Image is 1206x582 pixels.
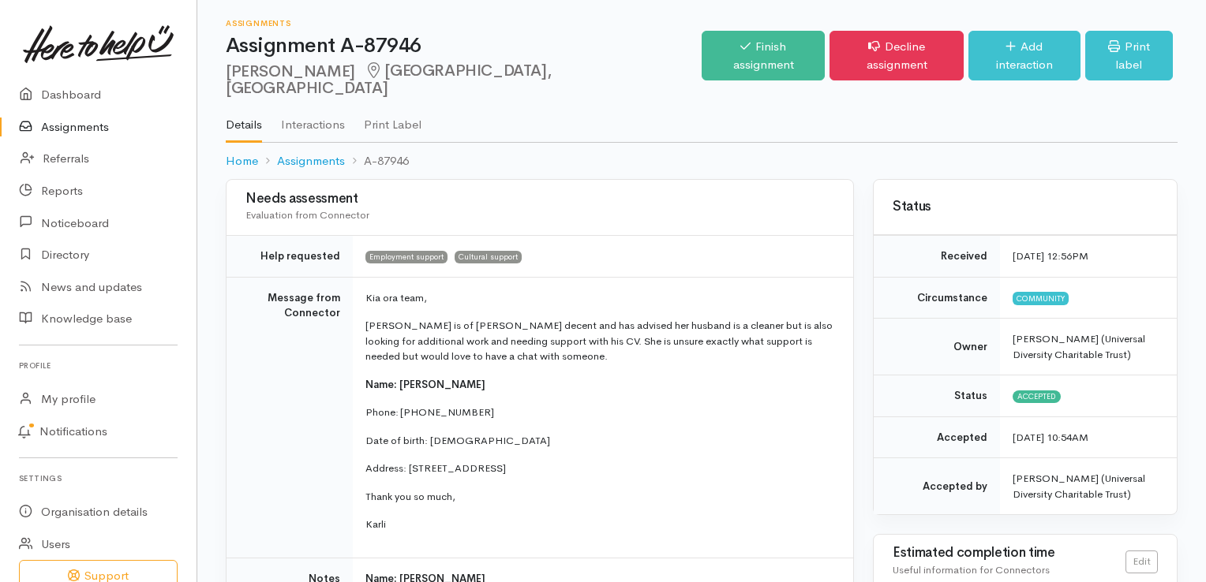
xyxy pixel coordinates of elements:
[702,31,826,80] a: Finish assignment
[365,433,834,449] p: Date of birth: [DEMOGRAPHIC_DATA]
[893,563,1050,576] span: Useful information for Connectors
[874,416,1000,458] td: Accepted
[365,378,485,391] span: Name: [PERSON_NAME]
[226,35,702,58] h1: Assignment A-87946
[345,152,409,170] li: A-87946
[1013,292,1069,304] span: Community
[365,405,834,420] p: Phone: [PHONE_NUMBER]
[1085,31,1173,80] a: Print label
[1013,249,1088,263] time: [DATE] 12:56PM
[365,489,834,505] p: Thank you so much,
[1013,332,1145,361] span: [PERSON_NAME] (Universal Diversity Charitable Trust)
[19,468,178,489] h6: Settings
[281,97,345,141] a: Interactions
[874,458,1000,515] td: Accepted by
[893,200,1158,215] h3: Status
[19,355,178,376] h6: Profile
[365,517,834,532] p: Karli
[455,251,522,263] span: Cultural support
[968,31,1081,80] a: Add interaction
[245,192,834,207] h3: Needs assessment
[1013,390,1061,403] span: Accepted
[227,236,353,278] td: Help requested
[365,290,834,306] p: Kia ora team,
[874,236,1000,278] td: Received
[226,61,551,98] span: [GEOGRAPHIC_DATA], [GEOGRAPHIC_DATA]
[365,461,834,476] p: Address: [STREET_ADDRESS]
[226,19,702,28] h6: Assignments
[365,318,834,364] p: [PERSON_NAME] is of [PERSON_NAME] decent and has advised her husband is a cleaner but is also loo...
[227,277,353,558] td: Message from Connector
[364,97,421,141] a: Print Label
[830,31,964,80] a: Decline assignment
[226,97,262,143] a: Details
[1000,458,1177,515] td: [PERSON_NAME] (Universal Diversity Charitable Trust)
[874,277,1000,319] td: Circumstance
[277,152,345,170] a: Assignments
[1013,431,1088,444] time: [DATE] 10:54AM
[874,319,1000,375] td: Owner
[874,375,1000,417] td: Status
[365,251,448,263] span: Employment support
[893,546,1125,561] h3: Estimated completion time
[1125,550,1158,573] a: Edit
[226,62,702,98] h2: [PERSON_NAME]
[245,208,369,222] span: Evaluation from Connector
[226,143,1178,180] nav: breadcrumb
[226,152,258,170] a: Home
